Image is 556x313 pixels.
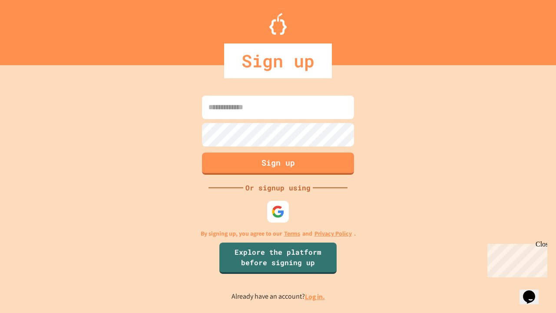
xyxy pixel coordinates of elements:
[232,291,325,302] p: Already have an account?
[243,183,313,193] div: Or signup using
[269,13,287,35] img: Logo.svg
[305,292,325,301] a: Log in.
[271,205,285,218] img: google-icon.svg
[202,153,354,175] button: Sign up
[284,229,300,238] a: Terms
[219,243,337,274] a: Explore the platform before signing up
[520,278,547,304] iframe: chat widget
[201,229,356,238] p: By signing up, you agree to our and .
[484,240,547,277] iframe: chat widget
[314,229,352,238] a: Privacy Policy
[224,43,332,78] div: Sign up
[3,3,60,55] div: Chat with us now!Close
